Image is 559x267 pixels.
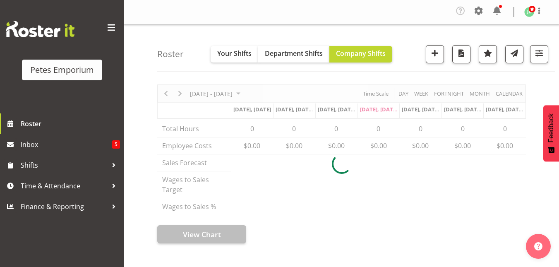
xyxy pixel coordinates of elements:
button: Send a list of all shifts for the selected filtered period to all rostered employees. [505,45,523,63]
span: Inbox [21,138,112,151]
button: Department Shifts [258,46,329,63]
img: Rosterit website logo [6,21,74,37]
button: Add a new shift [426,45,444,63]
button: Filter Shifts [530,45,548,63]
button: Highlight an important date within the roster. [479,45,497,63]
span: Shifts [21,159,108,171]
button: Company Shifts [329,46,392,63]
span: 5 [112,140,120,149]
span: Company Shifts [336,49,386,58]
span: Finance & Reporting [21,200,108,213]
span: Time & Attendance [21,180,108,192]
button: Feedback - Show survey [543,105,559,161]
div: Petes Emporium [30,64,94,76]
img: jodine-bunn132.jpg [524,7,534,17]
span: Roster [21,118,120,130]
span: Feedback [547,113,555,142]
button: Your Shifts [211,46,258,63]
span: Department Shifts [265,49,323,58]
button: Download a PDF of the roster according to the set date range. [452,45,470,63]
h4: Roster [157,49,184,59]
img: help-xxl-2.png [534,242,542,250]
span: Your Shifts [217,49,252,58]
